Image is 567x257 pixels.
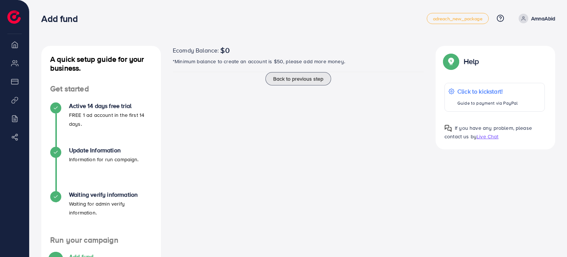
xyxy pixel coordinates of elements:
p: Waiting for admin verify information. [69,199,152,217]
h4: Active 14 days free trial [69,102,152,109]
span: Ecomdy Balance: [173,46,219,55]
a: adreach_new_package [427,13,489,24]
p: *Minimum balance to create an account is $50, please add more money. [173,57,424,66]
h4: Waiting verify information [69,191,152,198]
span: If you have any problem, please contact us by [444,124,532,140]
img: Popup guide [444,125,452,132]
p: Help [464,57,479,66]
li: Waiting verify information [41,191,161,236]
a: AmnaAbid [516,14,555,23]
p: Information for run campaign. [69,155,139,164]
li: Active 14 days free trial [41,102,161,147]
h4: Run your campaign [41,236,161,245]
p: Click to kickstart! [457,87,518,96]
span: adreach_new_package [433,16,482,21]
h4: Update Information [69,147,139,154]
h4: Get started [41,84,161,94]
button: Back to previous step [265,72,331,85]
span: Live Chat [477,133,498,140]
li: Update Information [41,147,161,191]
p: AmnaAbid [531,14,555,23]
h3: Add fund [41,13,83,24]
img: logo [7,10,21,24]
p: FREE 1 ad account in the first 14 days. [69,111,152,128]
h4: A quick setup guide for your business. [41,55,161,72]
p: Guide to payment via PayPal [457,99,518,108]
span: Back to previous step [273,75,323,82]
img: Popup guide [444,55,458,68]
span: $0 [220,46,229,55]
